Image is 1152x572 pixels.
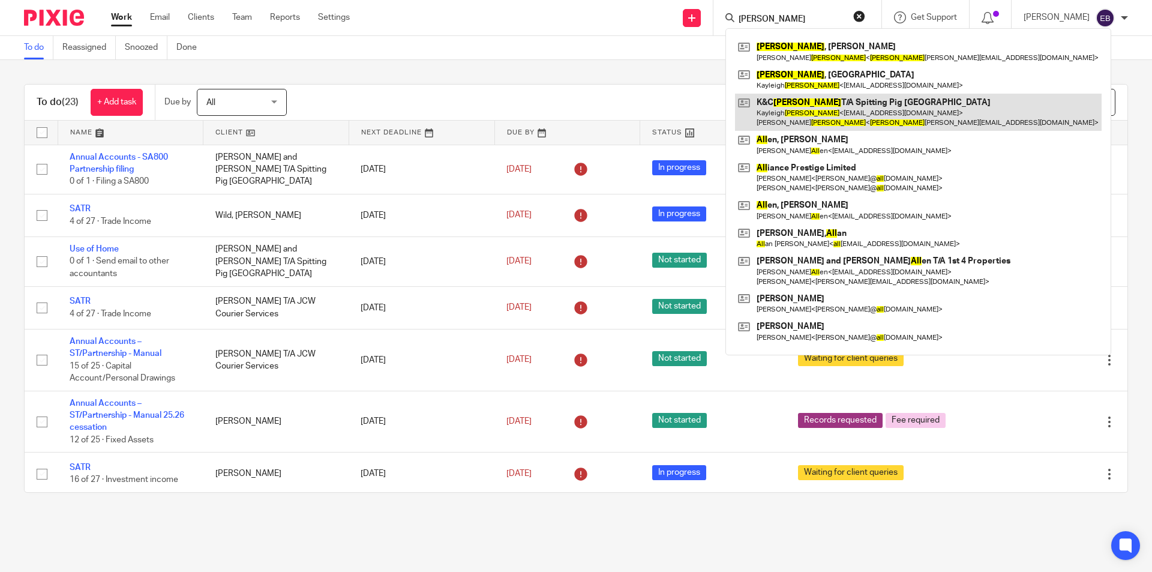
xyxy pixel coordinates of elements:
span: 0 of 1 · Send email to other accountants [70,257,169,278]
a: Annual Accounts – ST/Partnership - Manual 25.26 cessation [70,399,184,432]
a: + Add task [91,89,143,116]
a: SATR [70,297,91,306]
span: In progress [652,206,706,221]
a: Settings [318,11,350,23]
span: 12 of 25 · Fixed Assets [70,436,154,444]
a: Clients [188,11,214,23]
span: Records requested [798,413,883,428]
a: Work [111,11,132,23]
p: [PERSON_NAME] [1024,11,1090,23]
span: [DATE] [506,165,532,173]
span: (23) [62,97,79,107]
a: SATR [70,205,91,213]
a: Done [176,36,206,59]
a: Email [150,11,170,23]
span: Waiting for client queries [798,351,904,366]
td: [DATE] [349,391,494,453]
span: All [206,98,215,107]
span: In progress [652,465,706,480]
span: 0 of 1 · Filing a SA800 [70,177,149,185]
input: Search [737,14,845,25]
td: [DATE] [349,330,494,391]
span: 4 of 27 · Trade Income [70,310,151,318]
span: Not started [652,299,707,314]
span: Fee required [886,413,946,428]
td: [DATE] [349,194,494,236]
span: [DATE] [506,469,532,478]
span: In progress [652,160,706,175]
span: [DATE] [506,211,532,220]
span: Not started [652,413,707,428]
span: Get Support [911,13,957,22]
span: 16 of 27 · Investment income [70,476,178,484]
td: [DATE] [349,286,494,329]
td: [PERSON_NAME] [203,453,349,495]
td: Wild, [PERSON_NAME] [203,194,349,236]
img: svg%3E [1096,8,1115,28]
td: [PERSON_NAME] and [PERSON_NAME] T/A Spitting Pig [GEOGRAPHIC_DATA] [203,237,349,286]
td: [PERSON_NAME] [203,391,349,453]
p: Due by [164,96,191,108]
a: Annual Accounts – ST/Partnership - Manual [70,337,161,358]
span: [DATE] [506,257,532,266]
a: Team [232,11,252,23]
h1: To do [37,96,79,109]
span: Not started [652,351,707,366]
img: Pixie [24,10,84,26]
span: [DATE] [506,417,532,426]
span: Waiting for client queries [798,465,904,480]
td: [PERSON_NAME] and [PERSON_NAME] T/A Spitting Pig [GEOGRAPHIC_DATA] [203,145,349,194]
span: 4 of 27 · Trade Income [70,217,151,226]
a: To do [24,36,53,59]
span: Not started [652,253,707,268]
a: Reports [270,11,300,23]
td: [DATE] [349,453,494,495]
a: SATR [70,463,91,472]
td: [PERSON_NAME] T/A JCW Courier Services [203,286,349,329]
td: [DATE] [349,237,494,286]
a: Snoozed [125,36,167,59]
td: [PERSON_NAME] T/A JCW Courier Services [203,330,349,391]
td: [DATE] [349,145,494,194]
a: Reassigned [62,36,116,59]
button: Clear [853,10,865,22]
span: [DATE] [506,304,532,312]
span: [DATE] [506,356,532,364]
span: 15 of 25 · Capital Account/Personal Drawings [70,362,175,383]
a: Use of Home [70,245,119,253]
a: Annual Accounts - SA800 Partnership filing [70,153,168,173]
